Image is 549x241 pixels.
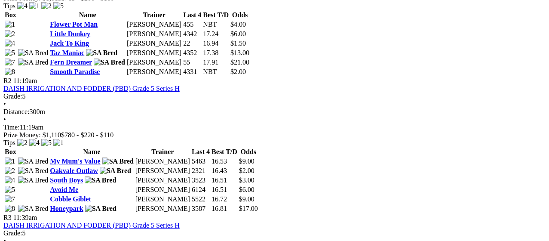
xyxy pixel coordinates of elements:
[126,20,182,29] td: [PERSON_NAME]
[3,116,6,123] span: •
[18,176,49,184] img: SA Bred
[230,59,249,66] span: $21.00
[211,176,238,185] td: 16.51
[86,49,117,57] img: SA Bred
[13,77,37,84] span: 11:19am
[50,59,92,66] a: Fern Dreamer
[5,30,15,38] img: 2
[239,148,258,156] th: Odds
[126,68,182,76] td: [PERSON_NAME]
[202,49,229,57] td: 17.38
[183,20,202,29] td: 455
[41,139,52,147] img: 5
[18,158,49,165] img: SA Bred
[183,11,202,19] th: Last 4
[135,185,190,194] td: [PERSON_NAME]
[183,58,202,67] td: 55
[50,176,83,184] a: South Boys
[29,139,40,147] img: 4
[230,11,250,19] th: Odds
[211,204,238,213] td: 16.81
[5,68,15,76] img: 8
[183,39,202,48] td: 22
[239,176,255,184] span: $3.00
[5,158,15,165] img: 1
[191,167,210,175] td: 2321
[100,167,131,175] img: SA Bred
[5,11,16,19] span: Box
[5,176,15,184] img: 4
[183,68,202,76] td: 4331
[202,11,229,19] th: Best T/D
[5,59,15,66] img: 7
[239,158,255,165] span: $9.00
[13,214,37,221] span: 11:39am
[49,11,126,19] th: Name
[126,30,182,38] td: [PERSON_NAME]
[230,49,249,56] span: $13.00
[239,167,255,174] span: $2.00
[191,195,210,204] td: 5522
[3,229,546,237] div: 5
[50,49,84,56] a: Taz Maniac
[3,124,20,131] span: Time:
[191,157,210,166] td: 5463
[5,195,15,203] img: 7
[211,148,238,156] th: Best T/D
[135,176,190,185] td: [PERSON_NAME]
[50,30,90,37] a: Little Donkey
[211,167,238,175] td: 16.43
[3,108,546,116] div: 300m
[5,49,15,57] img: 5
[202,39,229,48] td: 16.94
[202,30,229,38] td: 17.24
[135,148,190,156] th: Trainer
[3,222,180,229] a: DAISH IRRIGATION AND FODDER (PBD) Grade 5 Series H
[3,131,546,139] div: Prize Money: $1,110
[102,158,134,165] img: SA Bred
[3,2,15,9] span: Tips
[61,131,113,139] span: $780 - $220 - $110
[53,2,64,10] img: 5
[50,205,83,212] a: Honeypark
[239,205,258,212] span: $17.00
[85,176,116,184] img: SA Bred
[3,100,6,108] span: •
[94,59,125,66] img: SA Bred
[50,40,89,47] a: Jack To King
[202,20,229,29] td: NBT
[5,186,15,194] img: 5
[191,176,210,185] td: 3523
[5,167,15,175] img: 2
[29,2,40,10] img: 1
[18,59,49,66] img: SA Bred
[126,49,182,57] td: [PERSON_NAME]
[50,68,100,75] a: Smooth Paradise
[17,2,28,10] img: 4
[135,195,190,204] td: [PERSON_NAME]
[126,39,182,48] td: [PERSON_NAME]
[49,148,134,156] th: Name
[183,49,202,57] td: 4352
[5,205,15,213] img: 8
[50,167,98,174] a: Oakvale Outlaw
[18,167,49,175] img: SA Bred
[230,68,246,75] span: $2.00
[230,30,246,37] span: $6.00
[211,185,238,194] td: 16.51
[3,214,12,221] span: R3
[5,40,15,47] img: 4
[202,68,229,76] td: NBT
[191,204,210,213] td: 3587
[239,195,255,203] span: $9.00
[50,186,78,193] a: Avoid Me
[135,157,190,166] td: [PERSON_NAME]
[50,195,91,203] a: Cobble Giblet
[239,186,255,193] span: $6.00
[3,108,29,115] span: Distance:
[5,21,15,28] img: 1
[3,124,546,131] div: 11:19am
[202,58,229,67] td: 17.91
[211,157,238,166] td: 16.53
[85,205,117,213] img: SA Bred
